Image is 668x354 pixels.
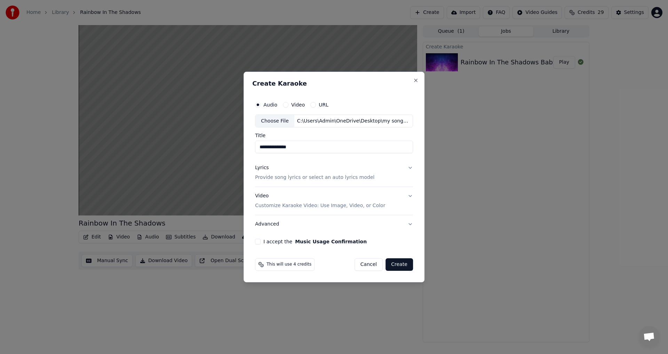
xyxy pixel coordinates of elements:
label: URL [319,102,328,107]
label: Video [291,102,305,107]
div: Choose File [255,115,294,127]
button: I accept the [295,239,367,244]
label: I accept the [263,239,367,244]
div: Lyrics [255,165,269,172]
p: Provide song lyrics or select an auto lyrics model [255,174,374,181]
div: Video [255,193,385,210]
label: Audio [263,102,277,107]
h2: Create Karaoke [252,80,416,87]
button: VideoCustomize Karaoke Video: Use Image, Video, or Color [255,187,413,215]
button: Advanced [255,215,413,233]
div: C:\Users\Admin\OneDrive\Desktop\my songs\graveyard waltz.mp3 [294,118,413,125]
button: LyricsProvide song lyrics or select an auto lyrics model [255,159,413,187]
button: Cancel [355,258,383,271]
span: This will use 4 credits [267,262,311,267]
button: Create [385,258,413,271]
label: Title [255,133,413,138]
p: Customize Karaoke Video: Use Image, Video, or Color [255,202,385,209]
